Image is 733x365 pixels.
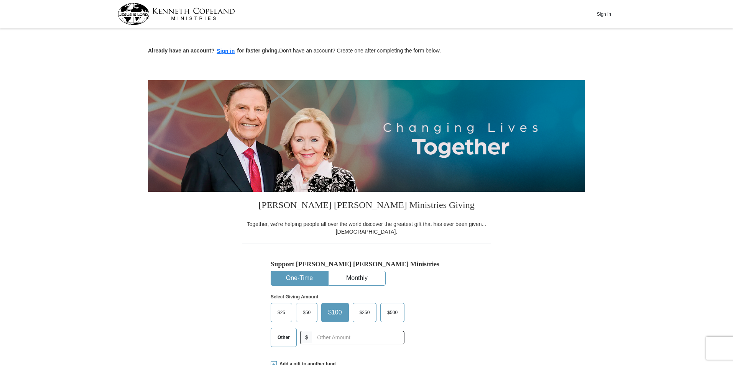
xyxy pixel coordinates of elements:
button: Monthly [329,271,385,285]
img: kcm-header-logo.svg [118,3,235,25]
button: Sign in [215,47,237,56]
p: Don't have an account? Create one after completing the form below. [148,47,585,56]
strong: Select Giving Amount [271,294,318,300]
div: Together, we're helping people all over the world discover the greatest gift that has ever been g... [242,220,491,236]
span: $250 [356,307,374,318]
input: Other Amount [313,331,404,344]
strong: Already have an account? for faster giving. [148,47,279,54]
h3: [PERSON_NAME] [PERSON_NAME] Ministries Giving [242,192,491,220]
span: $25 [274,307,289,318]
span: Other [274,332,294,343]
button: Sign In [592,8,615,20]
span: $100 [324,307,346,318]
h5: Support [PERSON_NAME] [PERSON_NAME] Ministries [271,260,462,268]
span: $ [300,331,313,344]
span: $500 [383,307,401,318]
span: $50 [299,307,314,318]
button: One-Time [271,271,328,285]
